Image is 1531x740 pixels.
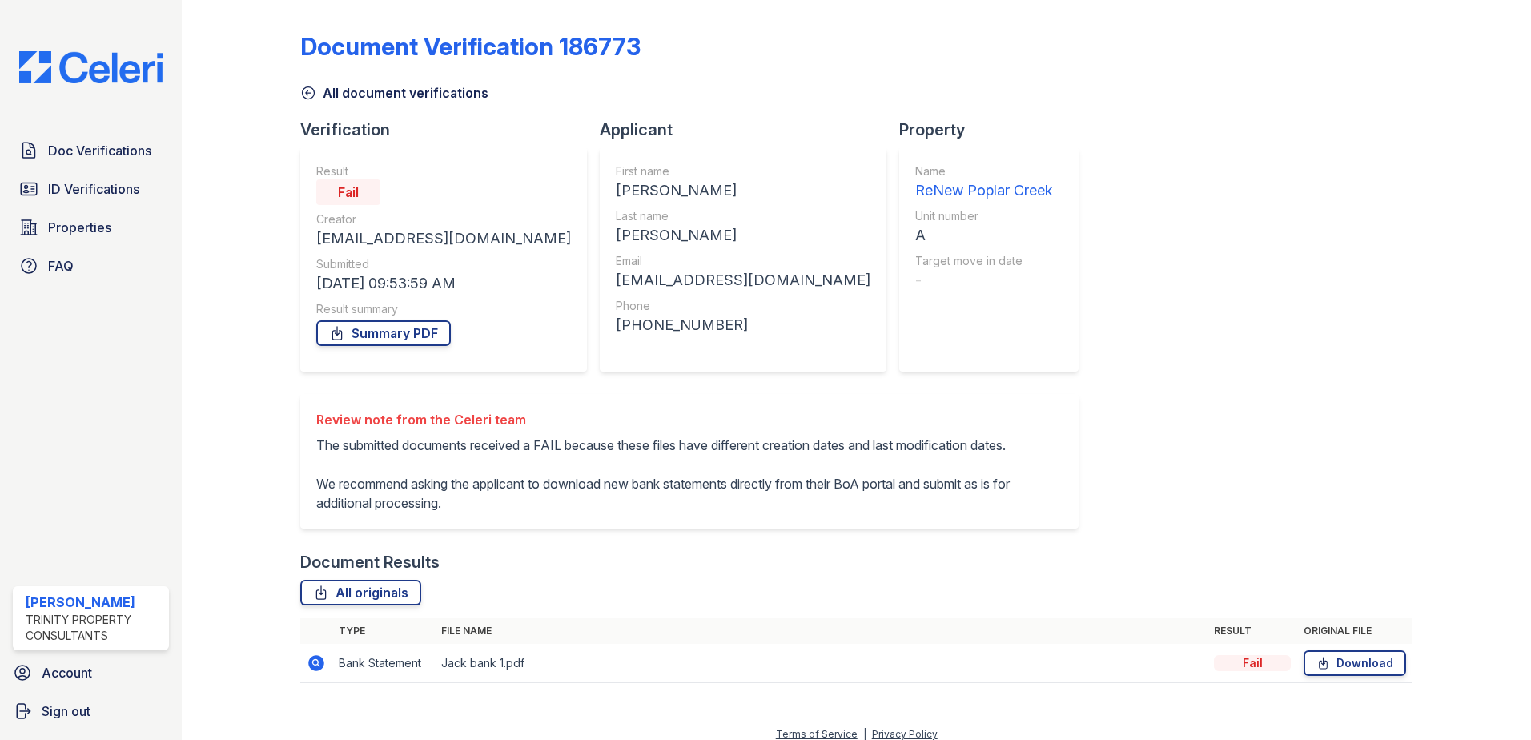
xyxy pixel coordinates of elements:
[1208,618,1297,644] th: Result
[316,301,571,317] div: Result summary
[616,269,870,292] div: [EMAIL_ADDRESS][DOMAIN_NAME]
[6,695,175,727] a: Sign out
[899,119,1091,141] div: Property
[316,272,571,295] div: [DATE] 09:53:59 AM
[915,269,1053,292] div: -
[300,580,421,605] a: All originals
[915,179,1053,202] div: ReNew Poplar Creek
[915,224,1053,247] div: A
[300,32,641,61] div: Document Verification 186773
[13,211,169,243] a: Properties
[616,253,870,269] div: Email
[316,211,571,227] div: Creator
[42,663,92,682] span: Account
[316,256,571,272] div: Submitted
[600,119,899,141] div: Applicant
[42,702,90,721] span: Sign out
[616,163,870,179] div: First name
[915,163,1053,202] a: Name ReNew Poplar Creek
[13,250,169,282] a: FAQ
[316,179,380,205] div: Fail
[26,612,163,644] div: Trinity Property Consultants
[616,298,870,314] div: Phone
[48,179,139,199] span: ID Verifications
[316,410,1063,429] div: Review note from the Celeri team
[616,314,870,336] div: [PHONE_NUMBER]
[1297,618,1412,644] th: Original file
[6,657,175,689] a: Account
[13,135,169,167] a: Doc Verifications
[316,163,571,179] div: Result
[872,728,938,740] a: Privacy Policy
[300,551,440,573] div: Document Results
[435,618,1208,644] th: File name
[915,163,1053,179] div: Name
[48,141,151,160] span: Doc Verifications
[26,593,163,612] div: [PERSON_NAME]
[300,83,488,103] a: All document verifications
[48,218,111,237] span: Properties
[6,51,175,83] img: CE_Logo_Blue-a8612792a0a2168367f1c8372b55b34899dd931a85d93a1a3d3e32e68fde9ad4.png
[616,179,870,202] div: [PERSON_NAME]
[1214,655,1291,671] div: Fail
[13,173,169,205] a: ID Verifications
[863,728,866,740] div: |
[332,644,435,683] td: Bank Statement
[915,253,1053,269] div: Target move in date
[316,320,451,346] a: Summary PDF
[616,224,870,247] div: [PERSON_NAME]
[316,436,1063,513] p: The submitted documents received a FAIL because these files have different creation dates and las...
[48,256,74,275] span: FAQ
[616,208,870,224] div: Last name
[316,227,571,250] div: [EMAIL_ADDRESS][DOMAIN_NAME]
[776,728,858,740] a: Terms of Service
[332,618,435,644] th: Type
[300,119,600,141] div: Verification
[435,644,1208,683] td: Jack bank 1.pdf
[1304,650,1406,676] a: Download
[915,208,1053,224] div: Unit number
